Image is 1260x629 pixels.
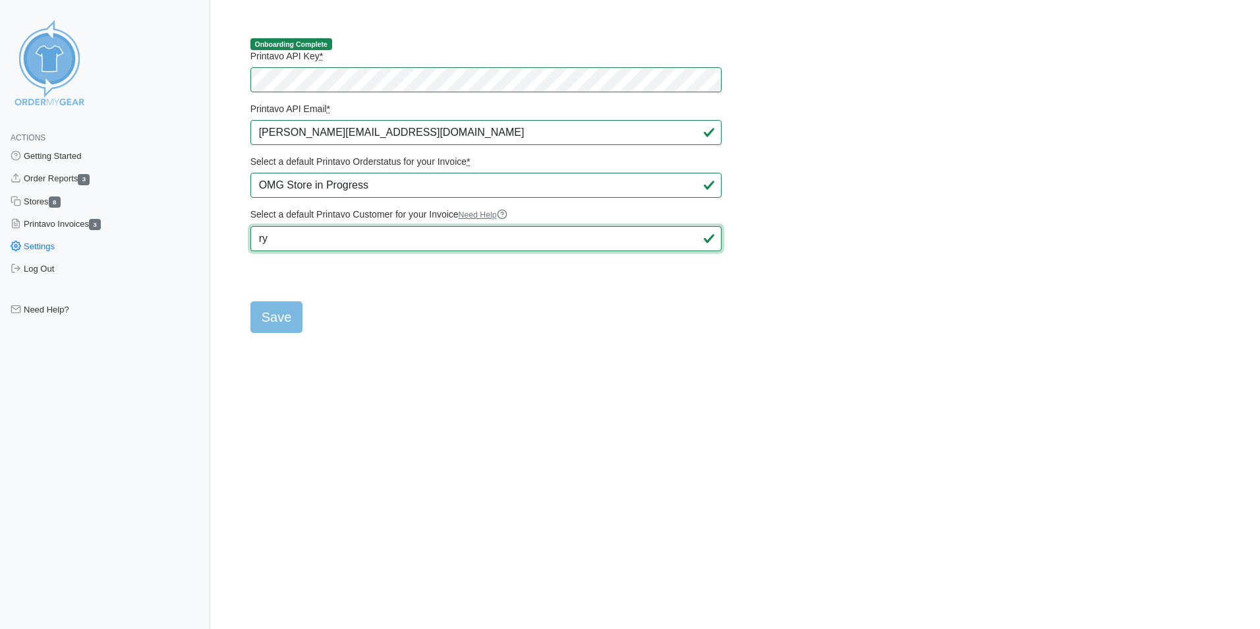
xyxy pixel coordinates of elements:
[11,133,45,142] span: Actions
[250,208,722,221] label: Select a default Printavo Customer for your Invoice
[467,156,470,167] abbr: required
[327,104,330,114] abbr: required
[250,38,332,50] span: Onboarding Complete
[250,50,722,62] label: Printavo API Key
[459,210,507,220] a: Need Help
[250,156,722,167] label: Select a default Printavo Orderstatus for your Invoice
[78,174,90,185] span: 3
[250,226,722,251] input: Type at least 4 characters
[250,301,303,333] input: Save
[320,51,323,61] abbr: required
[89,219,101,230] span: 3
[250,103,722,115] label: Printavo API Email
[49,196,61,208] span: 8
